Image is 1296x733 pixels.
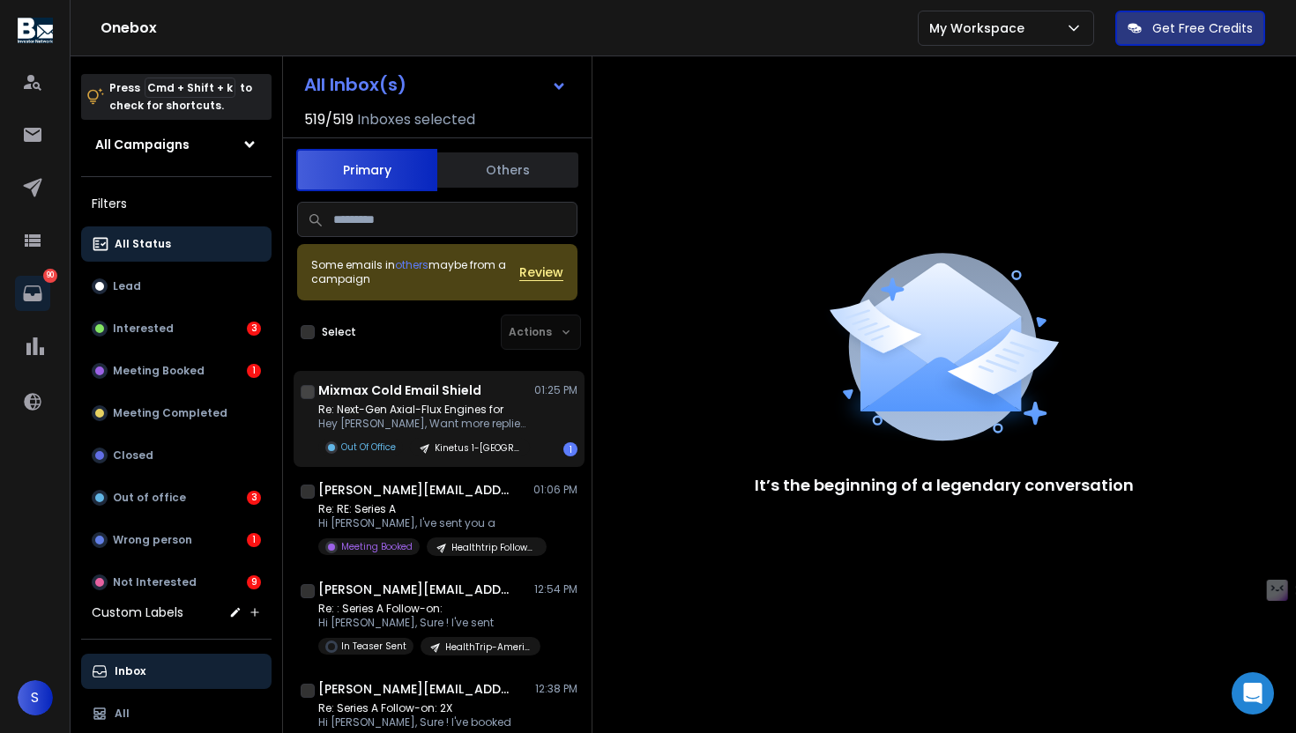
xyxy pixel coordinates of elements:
[81,480,272,515] button: Out of office3
[113,533,192,547] p: Wrong person
[43,269,57,283] p: 90
[311,258,519,286] div: Some emails in maybe from a campaign
[318,701,530,715] p: Re: Series A Follow-on: 2X
[318,502,530,516] p: Re: RE: Series A
[18,18,53,43] img: logo
[755,473,1134,498] p: It’s the beginning of a legendary conversation
[81,127,272,162] button: All Campaigns
[81,522,272,558] button: Wrong person1
[318,481,512,499] h1: [PERSON_NAME][EMAIL_ADDRESS][PERSON_NAME][DOMAIN_NAME]
[247,364,261,378] div: 1
[81,696,272,731] button: All
[318,417,530,431] p: Hey [PERSON_NAME], Want more replies to
[145,78,235,98] span: Cmd + Shift + k
[81,191,272,216] h3: Filters
[115,237,171,251] p: All Status
[435,441,519,455] p: Kinetus 1-[GEOGRAPHIC_DATA]
[318,616,530,630] p: Hi [PERSON_NAME], Sure ! I've sent
[247,491,261,505] div: 3
[519,263,563,281] button: Review
[437,151,578,189] button: Others
[81,311,272,346] button: Interested3
[247,575,261,589] div: 9
[1152,19,1253,37] p: Get Free Credits
[341,540,413,553] p: Meeting Booked
[113,364,205,378] p: Meeting Booked
[341,640,406,653] p: In Teaser Sent
[247,322,261,336] div: 3
[81,438,272,473] button: Closed
[929,19,1032,37] p: My Workspace
[81,565,272,600] button: Not Interested9
[563,442,577,456] div: 1
[113,322,174,336] p: Interested
[115,664,145,678] p: Inbox
[95,136,190,153] h1: All Campaigns
[81,654,272,689] button: Inbox
[113,448,153,463] p: Closed
[113,406,227,420] p: Meeting Completed
[304,109,354,130] span: 519 / 519
[101,18,918,39] h1: Onebox
[1115,11,1265,46] button: Get Free Credits
[115,707,130,721] p: All
[247,533,261,547] div: 1
[113,491,186,505] p: Out of office
[318,715,530,729] p: Hi [PERSON_NAME], Sure ! I've booked
[15,276,50,311] a: 90
[109,79,252,115] p: Press to check for shortcuts.
[318,381,481,399] h1: Mixmax Cold Email Shield
[318,581,512,598] h1: [PERSON_NAME][EMAIL_ADDRESS][DOMAIN_NAME]
[1232,672,1274,714] div: Open Intercom Messenger
[534,582,577,596] p: 12:54 PM
[534,383,577,397] p: 01:25 PM
[81,226,272,262] button: All Status
[318,680,512,698] h1: [PERSON_NAME][EMAIL_ADDRESS][DOMAIN_NAME]
[395,257,428,272] span: others
[318,516,530,530] p: Hi [PERSON_NAME], I've sent you a
[318,602,530,616] p: Re: : Series A Follow-on:
[322,325,356,339] label: Select
[296,149,437,191] button: Primary
[445,640,530,654] p: HealthTrip-Americas 3
[18,680,53,715] button: S
[451,541,536,554] p: Healthtrip Followon
[535,682,577,696] p: 12:38 PM
[81,353,272,389] button: Meeting Booked1
[113,575,197,589] p: Not Interested
[92,603,183,621] h3: Custom Labels
[304,76,406,93] h1: All Inbox(s)
[113,279,141,293] p: Lead
[318,403,530,417] p: Re: Next-Gen Axial-Flux Engines for
[290,67,581,102] button: All Inbox(s)
[357,109,475,130] h3: Inboxes selected
[81,269,272,304] button: Lead
[341,441,396,454] p: Out Of Office
[81,396,272,431] button: Meeting Completed
[533,483,577,497] p: 01:06 PM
